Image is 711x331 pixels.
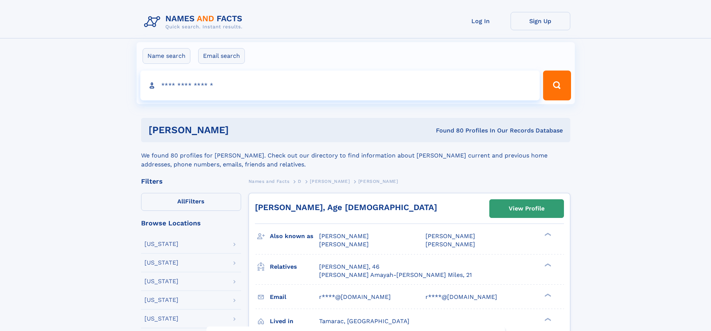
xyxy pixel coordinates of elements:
[543,293,552,297] div: ❯
[270,315,319,328] h3: Lived in
[141,178,241,185] div: Filters
[270,260,319,273] h3: Relatives
[177,198,185,205] span: All
[140,71,540,100] input: search input
[249,177,290,186] a: Names and Facts
[141,220,241,227] div: Browse Locations
[198,48,245,64] label: Email search
[425,241,475,248] span: [PERSON_NAME]
[509,200,545,217] div: View Profile
[319,241,369,248] span: [PERSON_NAME]
[298,177,302,186] a: D
[425,232,475,240] span: [PERSON_NAME]
[270,230,319,243] h3: Also known as
[332,127,563,135] div: Found 80 Profiles In Our Records Database
[490,200,564,218] a: View Profile
[144,241,178,247] div: [US_STATE]
[511,12,570,30] a: Sign Up
[144,316,178,322] div: [US_STATE]
[310,177,350,186] a: [PERSON_NAME]
[144,260,178,266] div: [US_STATE]
[319,318,409,325] span: Tamarac, [GEOGRAPHIC_DATA]
[270,291,319,303] h3: Email
[543,232,552,237] div: ❯
[451,12,511,30] a: Log In
[543,71,571,100] button: Search Button
[141,142,570,169] div: We found 80 profiles for [PERSON_NAME]. Check out our directory to find information about [PERSON...
[141,12,249,32] img: Logo Names and Facts
[543,317,552,322] div: ❯
[319,232,369,240] span: [PERSON_NAME]
[358,179,398,184] span: [PERSON_NAME]
[141,193,241,211] label: Filters
[310,179,350,184] span: [PERSON_NAME]
[319,263,380,271] a: [PERSON_NAME], 46
[144,278,178,284] div: [US_STATE]
[149,125,333,135] h1: [PERSON_NAME]
[144,297,178,303] div: [US_STATE]
[143,48,190,64] label: Name search
[298,179,302,184] span: D
[319,271,472,279] a: [PERSON_NAME] Amayah-[PERSON_NAME] Miles, 21
[543,262,552,267] div: ❯
[255,203,437,212] a: [PERSON_NAME], Age [DEMOGRAPHIC_DATA]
